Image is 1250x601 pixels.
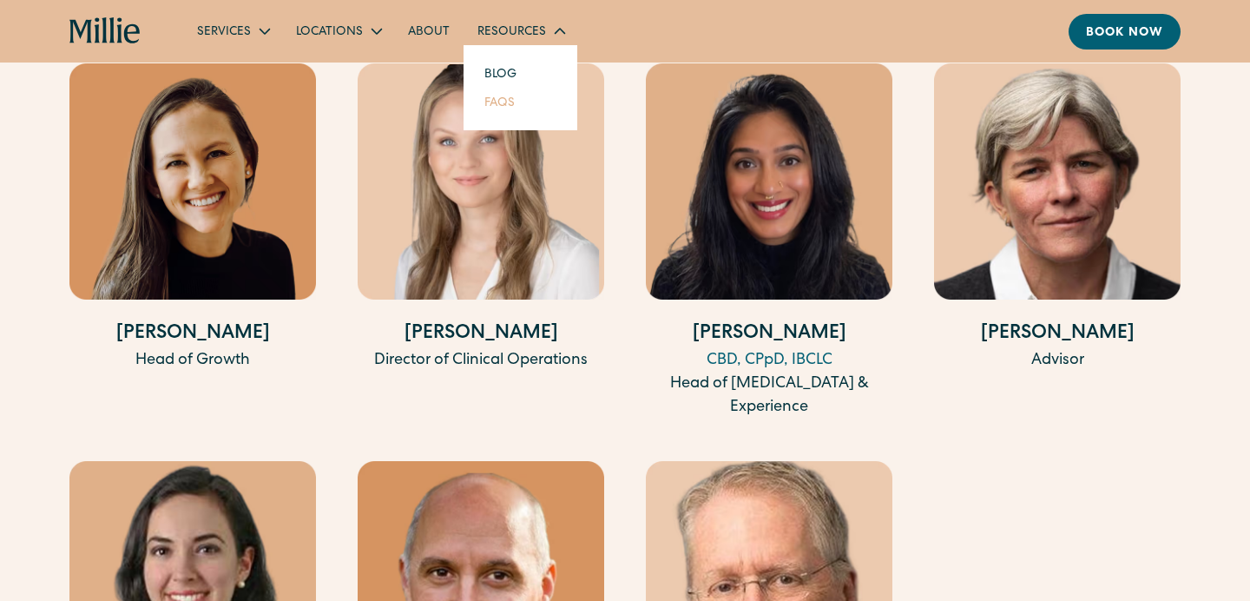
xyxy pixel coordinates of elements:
h4: [PERSON_NAME] [358,320,604,349]
div: Services [183,17,282,45]
a: FAQs [470,88,529,116]
div: Book now [1086,24,1163,43]
h4: [PERSON_NAME] [69,320,316,349]
div: Director of Clinical Operations [358,349,604,373]
a: home [69,17,141,45]
div: Resources [477,23,546,42]
div: Services [197,23,251,42]
a: Book now [1069,14,1181,50]
nav: Resources [464,45,577,130]
a: Blog [470,59,530,88]
div: CBD, CPpD, IBCLC [646,349,892,373]
div: Advisor [934,349,1181,373]
div: Head of [MEDICAL_DATA] & Experience [646,373,892,419]
h4: [PERSON_NAME] [646,320,892,349]
a: About [394,17,464,45]
div: Locations [296,23,363,42]
div: Locations [282,17,394,45]
div: Resources [464,17,577,45]
div: Head of Growth [69,349,316,373]
h4: [PERSON_NAME] [934,320,1181,349]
